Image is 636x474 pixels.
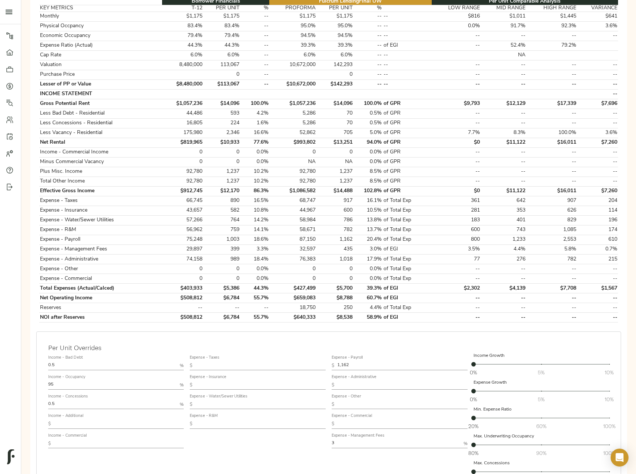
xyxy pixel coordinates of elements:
td: 13.7% [354,225,383,235]
span: 20% [468,422,478,430]
td: of Total Exp [382,206,432,215]
td: 2,346 [203,128,241,138]
td: 764 [203,215,241,225]
td: 6.0% [316,50,354,60]
td: 70 [316,109,354,118]
td: -- [354,12,383,21]
td: -- [382,60,432,70]
td: $12,170 [203,186,241,196]
td: 642 [481,196,526,206]
td: 782 [316,225,354,235]
td: of GPR [382,147,432,157]
td: 92,780 [162,177,203,186]
td: $16,011 [526,186,577,196]
td: -- [382,79,432,89]
td: 5,286 [269,109,316,118]
td: -- [354,50,383,60]
label: Income - Commercial [48,434,87,438]
label: Expense - Other [332,395,361,399]
td: -- [241,31,270,41]
td: Monthly [39,12,162,21]
td: 92,780 [162,167,203,177]
td: 0.0% [241,157,270,167]
span: 100% [603,449,615,457]
td: $8,480,000 [162,79,203,89]
td: Physical Occpancy [39,21,162,31]
td: $142,293 [316,79,354,89]
td: $1,175 [203,12,241,21]
td: 917 [316,196,354,206]
td: Expense - Taxes [39,196,162,206]
td: -- [526,118,577,128]
td: -- [354,41,383,50]
td: 8.5% [354,177,383,186]
td: -- [382,12,432,21]
td: -- [526,31,577,41]
td: 0 [203,147,241,157]
td: 100.0% [354,99,383,109]
td: of GPR [382,157,432,167]
td: 5,286 [269,118,316,128]
div: Open Intercom Messenger [611,449,629,467]
td: 39.3% [269,41,316,50]
td: 100.0% [526,128,577,138]
td: 10.5% [354,206,383,215]
td: Minus Commercial Vacancy [39,157,162,167]
span: 0% [470,369,477,376]
td: -- [382,21,432,31]
td: 92,780 [269,177,316,186]
td: -- [481,157,526,167]
td: 77.6% [241,138,270,147]
td: of Total Exp [382,215,432,225]
td: -- [241,12,270,21]
span: 5% [538,369,545,376]
td: 10.8% [241,206,270,215]
td: 10,672,000 [269,60,316,70]
td: Less Bad Debt - Residential [39,109,162,118]
td: 8.5% [354,167,383,177]
td: 83.4% [203,21,241,31]
td: -- [577,89,618,99]
td: of GPR [382,109,432,118]
label: Income - Bad Debt [48,356,83,360]
img: logo [7,449,15,464]
td: -- [432,109,481,118]
td: -- [526,177,577,186]
td: -- [577,118,618,128]
td: 44.3% [162,41,203,50]
td: -- [241,41,270,50]
th: VARIANCE [577,5,618,12]
td: 890 [203,196,241,206]
td: 94.5% [269,31,316,41]
label: Expense - Water/Sewer Utilities [190,395,248,399]
td: 361 [432,196,481,206]
td: Expense - Insurance [39,206,162,215]
label: Expense - Payroll [332,356,363,360]
td: -- [432,177,481,186]
td: 626 [526,206,577,215]
td: 786 [316,215,354,225]
td: -- [481,147,526,157]
td: $9,793 [432,99,481,109]
td: -- [481,79,526,89]
td: 57,266 [162,215,203,225]
td: $7,260 [577,186,618,196]
td: Cap Rate [39,50,162,60]
td: -- [526,60,577,70]
td: $17,339 [526,99,577,109]
td: $0 [432,138,481,147]
td: 14.2% [241,215,270,225]
td: 0 [316,147,354,157]
td: $14,096 [203,99,241,109]
td: -- [354,79,383,89]
td: -- [354,70,383,79]
td: $1,175 [269,12,316,21]
td: -- [481,118,526,128]
td: -- [481,31,526,41]
td: -- [432,60,481,70]
td: 5.0% [354,128,383,138]
td: 95.0% [269,21,316,31]
td: -- [432,147,481,157]
td: $14,096 [316,99,354,109]
td: $1,175 [316,12,354,21]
